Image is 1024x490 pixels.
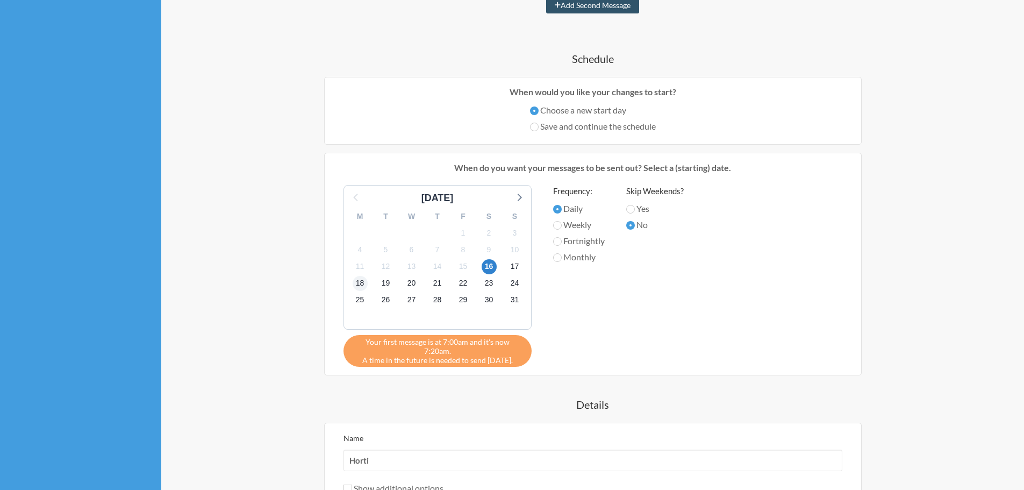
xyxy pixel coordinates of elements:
span: Monday 15 September 2025 [456,259,471,274]
span: Thursday 4 September 2025 [353,242,368,257]
p: When would you like your changes to start? [333,86,853,98]
span: Sunday 14 September 2025 [430,259,445,274]
label: Choose a new start day [530,104,656,117]
span: Tuesday 23 September 2025 [482,276,497,291]
span: Friday 5 September 2025 [378,242,393,257]
div: T [425,208,450,225]
span: Tuesday 16 September 2025 [482,259,497,274]
label: Save and continue the schedule [530,120,656,133]
span: Tuesday 9 September 2025 [482,242,497,257]
h4: Details [270,397,915,412]
div: S [476,208,502,225]
div: M [347,208,373,225]
div: W [399,208,425,225]
span: Wednesday 24 September 2025 [507,276,522,291]
span: Saturday 20 September 2025 [404,276,419,291]
label: Name [343,434,363,443]
input: No [626,221,635,230]
label: Fortnightly [553,235,605,247]
span: Saturday 6 September 2025 [404,242,419,257]
input: Choose a new start day [530,106,539,115]
input: Yes [626,205,635,214]
p: When do you want your messages to be sent out? Select a (starting) date. [333,161,853,174]
span: Thursday 18 September 2025 [353,276,368,291]
span: Monday 29 September 2025 [456,293,471,308]
span: Sunday 7 September 2025 [430,242,445,257]
input: Weekly [553,221,562,230]
span: Thursday 25 September 2025 [353,293,368,308]
span: Sunday 21 September 2025 [430,276,445,291]
div: T [373,208,399,225]
div: F [450,208,476,225]
span: Saturday 13 September 2025 [404,259,419,274]
span: Wednesday 1 October 2025 [507,293,522,308]
span: Tuesday 2 September 2025 [482,225,497,240]
div: S [502,208,528,225]
label: Skip Weekends? [626,185,684,197]
span: Thursday 11 September 2025 [353,259,368,274]
label: Daily [553,202,605,215]
span: Wednesday 10 September 2025 [507,242,522,257]
span: Monday 8 September 2025 [456,242,471,257]
input: Monthly [553,253,562,262]
label: Yes [626,202,684,215]
span: Monday 22 September 2025 [456,276,471,291]
input: Save and continue the schedule [530,123,539,131]
label: Weekly [553,218,605,231]
div: [DATE] [417,191,458,205]
label: Monthly [553,251,605,264]
span: Friday 19 September 2025 [378,276,393,291]
h4: Schedule [270,51,915,66]
span: Your first message is at 7:00am and it's now 7:20am. [352,337,524,356]
span: Tuesday 30 September 2025 [482,293,497,308]
span: Saturday 27 September 2025 [404,293,419,308]
label: No [626,218,684,231]
span: Monday 1 September 2025 [456,225,471,240]
input: Fortnightly [553,237,562,246]
span: Friday 26 September 2025 [378,293,393,308]
label: Frequency: [553,185,605,197]
span: Wednesday 17 September 2025 [507,259,522,274]
input: We suggest a 2 to 4 word name [343,450,842,471]
input: Daily [553,205,562,214]
div: A time in the future is needed to send [DATE]. [343,335,532,367]
span: Sunday 28 September 2025 [430,293,445,308]
span: Wednesday 3 September 2025 [507,225,522,240]
span: Friday 12 September 2025 [378,259,393,274]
